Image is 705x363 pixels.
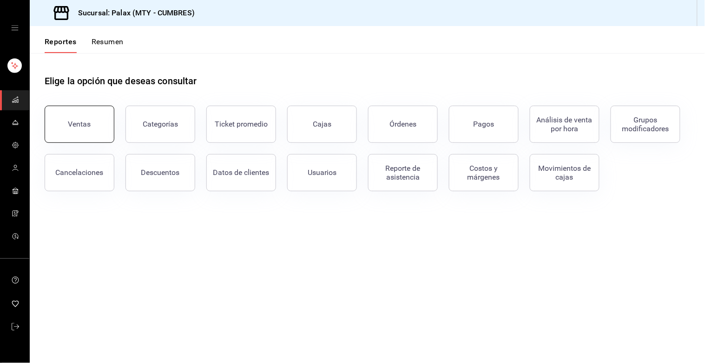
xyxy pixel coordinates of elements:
[45,74,197,88] h1: Elige la opción que deseas consultar
[530,106,600,143] button: Análisis de venta por hora
[449,154,519,191] button: Costos y márgenes
[11,24,19,32] button: open drawer
[536,164,593,181] div: Movimientos de cajas
[617,115,674,133] div: Grupos modificadores
[141,168,180,177] div: Descuentos
[474,120,494,128] div: Pagos
[530,154,600,191] button: Movimientos de cajas
[45,106,114,143] button: Ventas
[374,164,432,181] div: Reporte de asistencia
[45,154,114,191] button: Cancelaciones
[313,120,331,128] div: Cajas
[611,106,680,143] button: Grupos modificadores
[206,154,276,191] button: Datos de clientes
[45,37,124,53] div: navigation tabs
[449,106,519,143] button: Pagos
[71,7,195,19] h3: Sucursal: Palax (MTY - CUMBRES)
[56,168,104,177] div: Cancelaciones
[125,106,195,143] button: Categorías
[287,106,357,143] button: Cajas
[143,120,178,128] div: Categorías
[213,168,270,177] div: Datos de clientes
[92,37,124,53] button: Resumen
[215,120,268,128] div: Ticket promedio
[68,120,91,128] div: Ventas
[45,37,77,53] button: Reportes
[308,168,336,177] div: Usuarios
[125,154,195,191] button: Descuentos
[287,154,357,191] button: Usuarios
[368,106,438,143] button: Órdenes
[389,120,416,128] div: Órdenes
[206,106,276,143] button: Ticket promedio
[368,154,438,191] button: Reporte de asistencia
[536,115,593,133] div: Análisis de venta por hora
[455,164,513,181] div: Costos y márgenes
